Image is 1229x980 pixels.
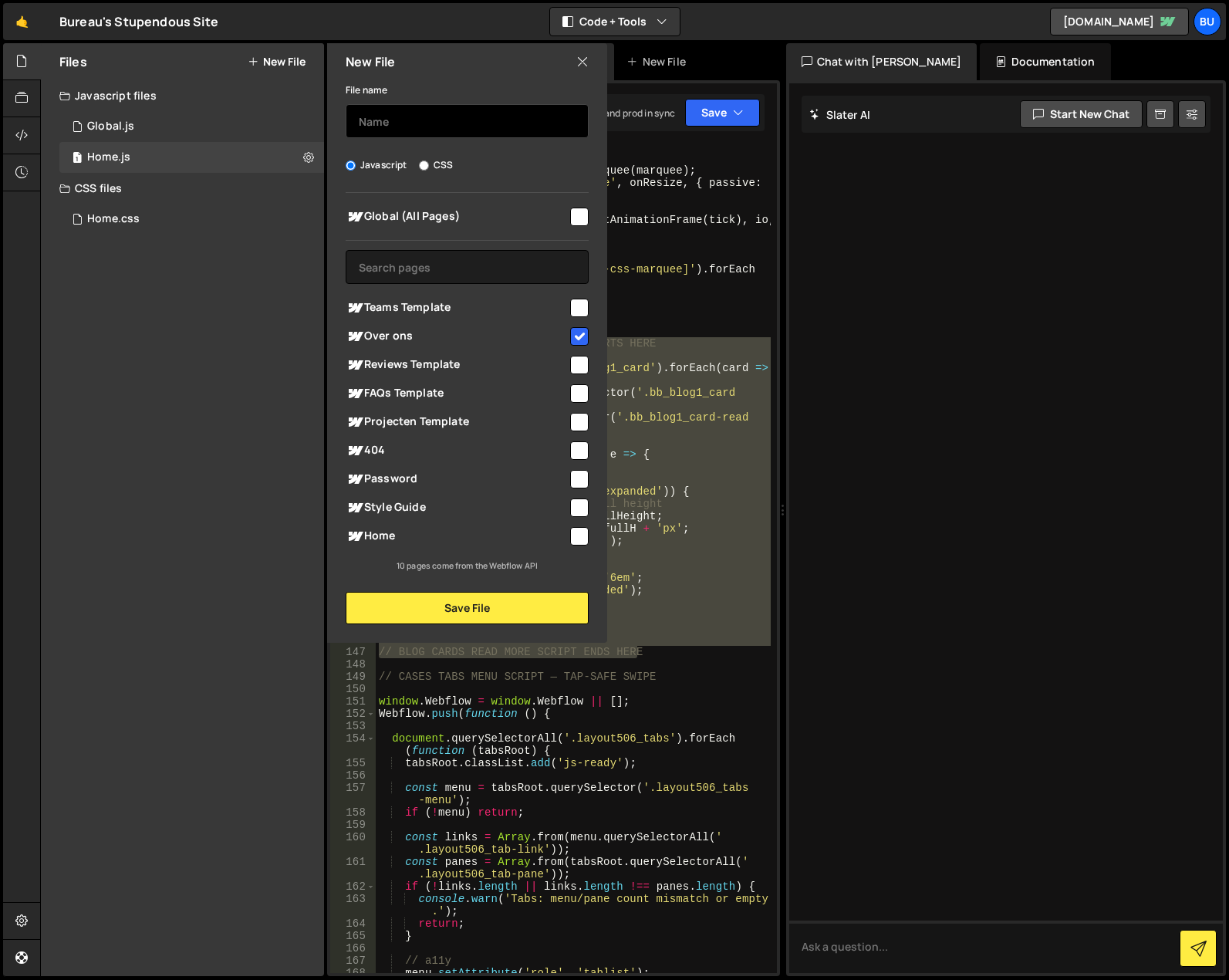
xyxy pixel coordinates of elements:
div: New File [626,54,691,69]
span: Home [346,527,568,546]
div: 163 [330,893,376,917]
div: Home.js [87,150,130,164]
div: 150 [330,683,376,695]
div: 153 [330,720,376,732]
button: Save File [346,592,589,624]
input: CSS [419,161,429,171]
span: Teams Template [346,299,568,317]
label: Javascript [346,157,407,173]
button: Save [685,99,760,127]
div: 161 [330,856,376,880]
h2: Files [59,53,87,70]
h2: Slater AI [809,107,871,122]
button: Code + Tools [550,8,680,35]
label: CSS [419,157,453,173]
div: 156 [330,769,376,782]
div: 155 [330,757,376,769]
div: 16519/44820.css [59,204,324,235]
div: 168 [330,967,376,979]
div: 16519/44819.js [59,111,324,142]
span: Password [346,470,568,488]
span: 404 [346,441,568,460]
a: [DOMAIN_NAME] [1050,8,1189,35]
span: Over ons [346,327,568,346]
span: Global (All Pages) [346,208,568,226]
div: 159 [330,819,376,831]
div: 157 [330,782,376,806]
input: Search pages [346,250,589,284]
div: 158 [330,806,376,819]
div: CSS files [41,173,324,204]
div: 16519/44818.js [59,142,324,173]
button: New File [248,56,306,68]
div: 160 [330,831,376,856]
div: 164 [330,917,376,930]
span: 1 [73,153,82,165]
a: 🤙 [3,3,41,40]
div: Dev and prod in sync [570,106,675,120]
div: 149 [330,671,376,683]
div: Javascript files [41,80,324,111]
div: 152 [330,708,376,720]
div: 147 [330,646,376,658]
div: 148 [330,658,376,671]
div: 165 [330,930,376,942]
span: Projecten Template [346,413,568,431]
input: Javascript [346,161,356,171]
div: 151 [330,695,376,708]
div: Chat with [PERSON_NAME] [786,43,977,80]
span: Reviews Template [346,356,568,374]
label: File name [346,83,387,98]
h2: New File [346,53,395,70]
div: 167 [330,955,376,967]
div: Documentation [980,43,1110,80]
div: Global.js [87,120,134,133]
div: 166 [330,942,376,955]
button: Start new chat [1020,100,1143,128]
div: 162 [330,880,376,893]
span: Style Guide [346,498,568,517]
span: FAQs Template [346,384,568,403]
div: Home.css [87,212,140,226]
div: Bureau's Stupendous Site [59,12,218,31]
div: 154 [330,732,376,757]
input: Name [346,104,589,138]
a: Bu [1194,8,1221,35]
small: 10 pages come from the Webflow API [397,560,538,571]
